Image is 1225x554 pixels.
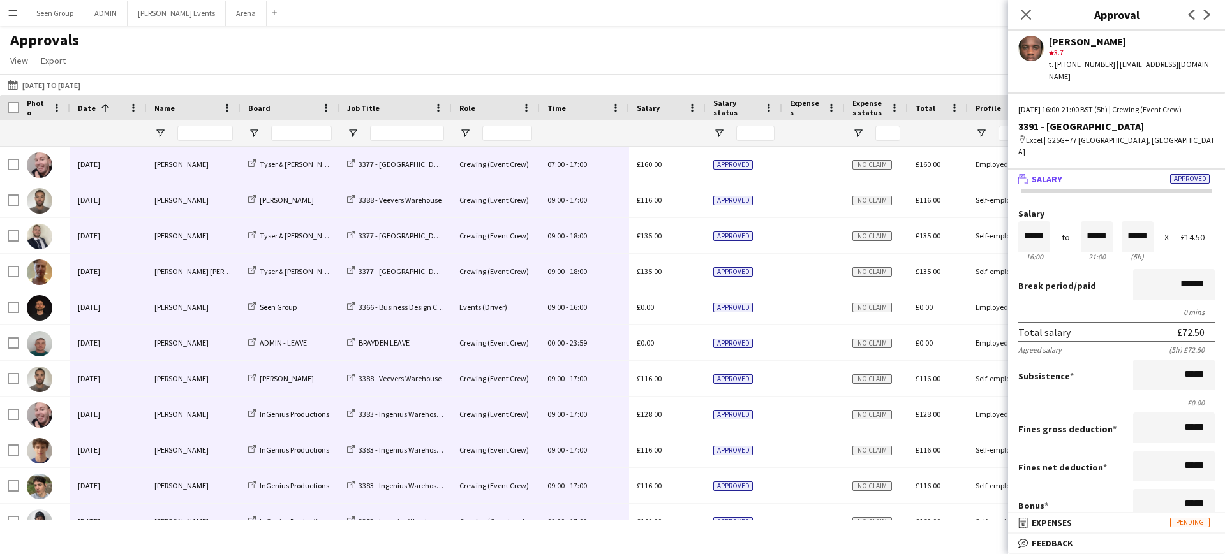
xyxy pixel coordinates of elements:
div: 3.7 [1049,47,1215,59]
label: Fines net deduction [1018,462,1107,473]
div: [DATE] [70,361,147,396]
span: Self-employed Crew [976,481,1040,490]
img: Christopher Ames [27,295,52,321]
div: Crewing (Crew Leader) [452,504,540,539]
span: Feedback [1032,537,1073,549]
span: Employed Crew [976,302,1026,312]
div: 5h [1122,252,1154,261]
div: Crewing (Event Crew) [452,361,540,396]
span: 17:00 [570,516,587,526]
div: (5h) £72.50 [1169,345,1215,354]
span: - [566,409,568,419]
span: Time [547,103,566,113]
a: Tyser & [PERSON_NAME] [248,159,339,169]
span: 3383 - Ingenius Warehosue [359,445,445,455]
div: to [1062,233,1070,242]
span: £0.00 [916,338,933,347]
span: £135.00 [916,266,940,276]
span: No claim [852,160,892,170]
span: 3366 - Business Design Centre (PANEL VAN) [359,302,496,312]
span: 17:00 [570,409,587,419]
span: Break period [1018,280,1074,291]
span: Salary [1032,173,1062,185]
button: Open Filter Menu [248,128,260,139]
span: £135.00 [637,231,662,240]
span: £116.00 [637,195,662,205]
span: 3377 - [GEOGRAPHIC_DATA] [359,231,449,240]
div: [PERSON_NAME] [147,218,241,253]
div: Crewing (Event Crew) [452,432,540,467]
img: Brandon Graber [27,224,52,249]
span: No claim [852,374,892,384]
span: 00:00 [547,338,565,347]
div: Excel | G25G+77 [GEOGRAPHIC_DATA], [GEOGRAPHIC_DATA] [1018,135,1215,157]
span: Self-employed Crew [976,445,1040,455]
button: Open Filter Menu [347,128,359,139]
div: [PERSON_NAME] [147,432,241,467]
span: 09:00 [547,409,565,419]
mat-expansion-panel-header: SalaryApproved [1008,170,1225,189]
mat-expansion-panel-header: ExpensesPending [1008,513,1225,532]
div: [DATE] [70,182,147,217]
div: 16:00 [1018,252,1050,261]
img: Kaine Caldeira [27,509,52,535]
a: Seen Group [248,302,297,312]
span: 3377 - [GEOGRAPHIC_DATA] [359,266,449,276]
div: [PERSON_NAME] [1049,36,1215,47]
span: View [10,55,28,66]
span: Tyser & [PERSON_NAME] [260,159,339,169]
span: Self-employed Crew [976,195,1040,205]
span: No claim [852,196,892,205]
a: InGenius Productions [248,481,329,490]
span: Self-employed Crew [976,374,1040,383]
a: View [5,52,33,69]
div: [PERSON_NAME] [147,397,241,432]
span: - [566,516,568,526]
button: [DATE] to [DATE] [5,77,83,92]
span: 09:00 [547,266,565,276]
span: No claim [852,303,892,312]
div: Crewing (Event Crew) [452,397,540,432]
img: Eldon Taylor [27,402,52,428]
span: 17:00 [570,481,587,490]
span: Salary status [713,98,759,117]
span: 17:00 [570,374,587,383]
div: Crewing (Event Crew) [452,468,540,503]
span: 3388 - Veevers Warehouse [359,195,442,205]
span: - [566,302,568,312]
span: Approved [713,410,753,419]
span: Profile [976,103,1001,113]
div: [DATE] [70,218,147,253]
span: £116.00 [916,195,940,205]
a: [PERSON_NAME] [248,195,314,205]
a: 3383 - Ingenius Warehosue [347,409,445,419]
div: 3391 - [GEOGRAPHIC_DATA] [1018,120,1215,132]
div: [DATE] [70,504,147,539]
span: [PERSON_NAME] [260,195,314,205]
label: Salary [1018,209,1215,219]
span: Photo [27,98,47,117]
label: Fines gross deduction [1018,423,1117,435]
span: Approved [713,446,753,455]
span: No claim [852,231,892,241]
span: 07:00 [547,159,565,169]
span: Expenses [790,98,822,117]
span: 17:00 [570,159,587,169]
div: Events (Driver) [452,289,540,324]
span: £0.00 [637,338,654,347]
a: 3377 - [GEOGRAPHIC_DATA] [347,266,449,276]
a: ADMIN - LEAVE [248,338,307,347]
span: £116.00 [916,374,940,383]
button: [PERSON_NAME] Events [128,1,226,26]
input: Expenses status Filter Input [875,126,900,141]
span: No claim [852,339,892,348]
div: £72.50 [1177,326,1205,339]
span: Approved [713,339,753,348]
button: Open Filter Menu [154,128,166,139]
a: BRAYDEN LEAVE [347,338,410,347]
img: Alistair Redding [27,474,52,499]
span: Approved [713,481,753,491]
span: 17:00 [570,195,587,205]
span: Employed Crew [976,338,1026,347]
span: £128.00 [916,409,940,419]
